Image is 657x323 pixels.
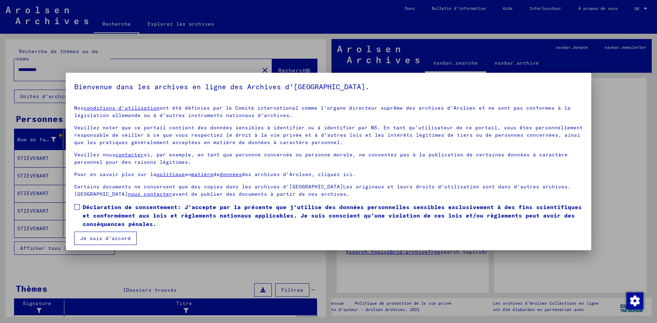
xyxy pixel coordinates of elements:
[74,183,583,198] p: Certains documents ne conservent que des copies dans les archives d'[GEOGRAPHIC_DATA]Les originau...
[74,124,583,146] p: Veuillez noter que ce portail contient des données sensibles à identifier ou à identifier par NS....
[191,171,213,177] a: matière
[115,151,144,158] a: contacter
[74,104,583,119] p: Nos ont été définies par le Comité international comme l'organe directeur suprême des archives d'...
[74,232,137,245] button: Je suis d'accord
[220,171,242,177] a: données
[626,292,643,309] img: Modifier le consentement
[74,151,583,166] p: Veuillez nous si, par exemple, en tant que personne concernée ou personne morale, ne consentez pa...
[156,171,185,177] a: politique
[128,191,172,197] a: nous contacter
[74,81,583,92] h5: Bienvenue dans les archives en ligne des Archives d'[GEOGRAPHIC_DATA].
[83,203,583,228] span: Déclaration de consentement: J'accepte par la présente que j'utilise des données personnelles sen...
[74,171,583,178] p: Pour en savoir plus sur la en de des archives d'Arolsen, cliquez ici.
[84,105,160,111] a: conditions d'utilisation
